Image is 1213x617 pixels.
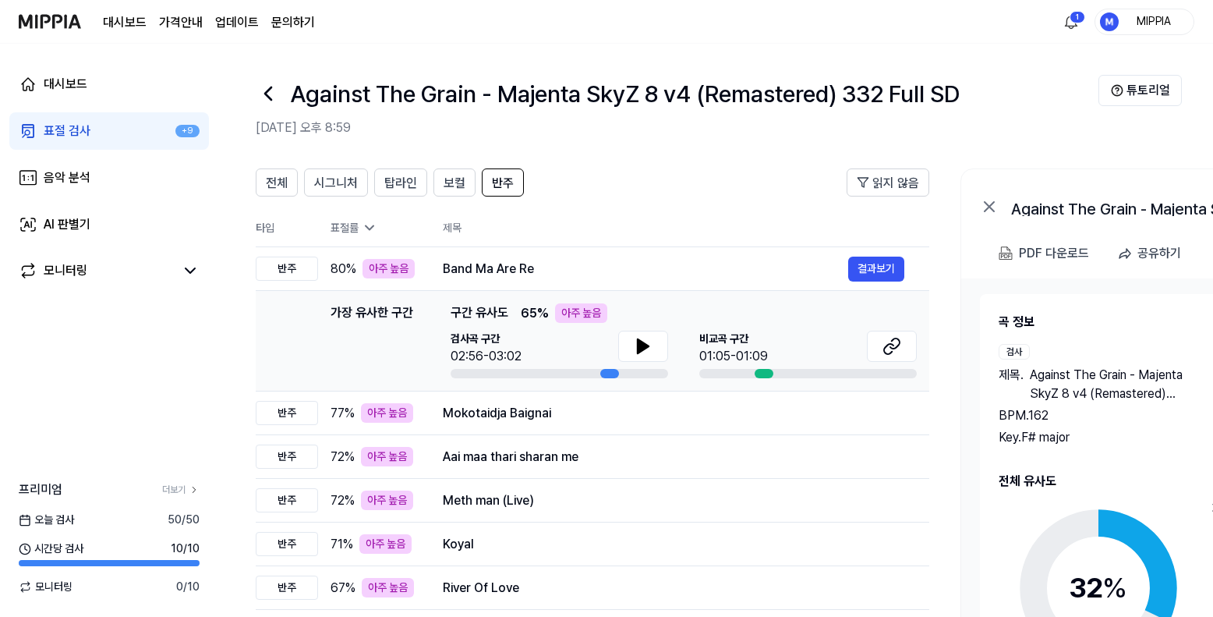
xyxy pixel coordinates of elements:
div: +9 [175,125,200,138]
div: 아주 높음 [555,303,607,323]
span: 시간당 검사 [19,541,83,557]
div: 1 [1070,11,1085,23]
img: profile [1100,12,1119,31]
div: 아주 높음 [362,578,414,597]
img: 알림 [1062,12,1080,31]
div: 반주 [256,532,318,556]
span: 전체 [266,174,288,193]
div: Aai maa thari sharan me [443,448,904,466]
span: 67 % [331,579,355,597]
span: 오늘 검사 [19,512,74,528]
div: 음악 분석 [44,168,90,187]
div: Mokotaidja Baignai [443,404,904,423]
div: 반주 [256,445,318,469]
a: 대시보드 [103,13,147,32]
span: 비교곡 구간 [699,331,768,347]
span: 구간 유사도 [451,303,508,323]
div: 반주 [256,257,318,281]
button: 가격안내 [159,13,203,32]
div: BPM. 162 [999,406,1186,425]
div: 가장 유사한 구간 [331,303,413,378]
div: MIPPIA [1123,12,1184,30]
a: 더보기 [162,483,200,497]
h2: [DATE] 오후 8:59 [256,119,1098,137]
button: 읽지 않음 [847,168,929,197]
a: 업데이트 [215,13,259,32]
span: 보컬 [444,174,465,193]
span: 읽지 않음 [872,174,919,193]
div: 01:05-01:09 [699,347,768,366]
div: 표절률 [331,220,418,236]
span: 모니터링 [19,579,72,595]
a: 모니터링 [19,261,175,280]
button: PDF 다운로드 [996,238,1092,269]
div: River Of Love [443,579,904,597]
div: 공유하기 [1137,243,1181,264]
span: 71 % [331,535,353,554]
div: Meth man (Live) [443,491,904,510]
img: Help [1111,84,1123,97]
span: 72 % [331,491,355,510]
div: 아주 높음 [361,403,413,423]
div: 반주 [256,488,318,512]
a: 문의하기 [271,13,315,32]
div: 아주 높음 [361,447,413,466]
div: Key. F# major [999,428,1186,447]
span: 50 / 50 [168,512,200,528]
button: 튜토리얼 [1098,75,1182,106]
div: 대시보드 [44,75,87,94]
button: 알림1 [1059,9,1084,34]
h1: Against The Grain - Majenta SkyZ 8 v4 (Remastered) 332 Full SD [290,76,960,112]
div: 아주 높음 [362,259,415,278]
span: 시그니처 [314,174,358,193]
div: Band Ma Are Re [443,260,848,278]
button: 보컬 [433,168,476,197]
span: 72 % [331,448,355,466]
a: 표절 검사+9 [9,112,209,150]
span: 65 % [521,304,549,323]
span: 77 % [331,404,355,423]
button: 결과보기 [848,257,904,282]
img: PDF Download [999,246,1013,261]
span: 80 % [331,260,356,278]
div: AI 판별기 [44,215,90,234]
a: AI 판별기 [9,206,209,243]
div: Koyal [443,535,904,554]
span: 0 / 10 [176,579,200,595]
div: 검사 [999,344,1030,360]
span: % [1102,571,1127,605]
span: 10 / 10 [171,541,200,557]
span: 제목 . [999,366,1024,403]
a: 음악 분석 [9,159,209,197]
div: 반주 [256,576,318,600]
div: 32 [1069,567,1127,609]
span: Against The Grain - Majenta SkyZ 8 v4 (Remastered) 332 Full SD [1030,366,1186,403]
div: 모니터링 [44,261,87,280]
div: 아주 높음 [361,491,413,510]
span: 반주 [492,174,514,193]
th: 타입 [256,209,318,247]
button: 탑라인 [374,168,427,197]
span: 탑라인 [384,174,417,193]
button: 전체 [256,168,298,197]
span: 검사곡 구간 [451,331,522,347]
div: 표절 검사 [44,122,90,140]
button: 공유하기 [1111,238,1194,269]
button: profileMIPPIA [1095,9,1194,35]
a: 대시보드 [9,66,209,103]
div: 반주 [256,401,318,425]
div: 아주 높음 [359,534,412,554]
span: 프리미엄 [19,480,62,499]
div: 02:56-03:02 [451,347,522,366]
th: 제목 [443,209,929,246]
div: PDF 다운로드 [1019,243,1089,264]
button: 시그니처 [304,168,368,197]
button: 반주 [482,168,524,197]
